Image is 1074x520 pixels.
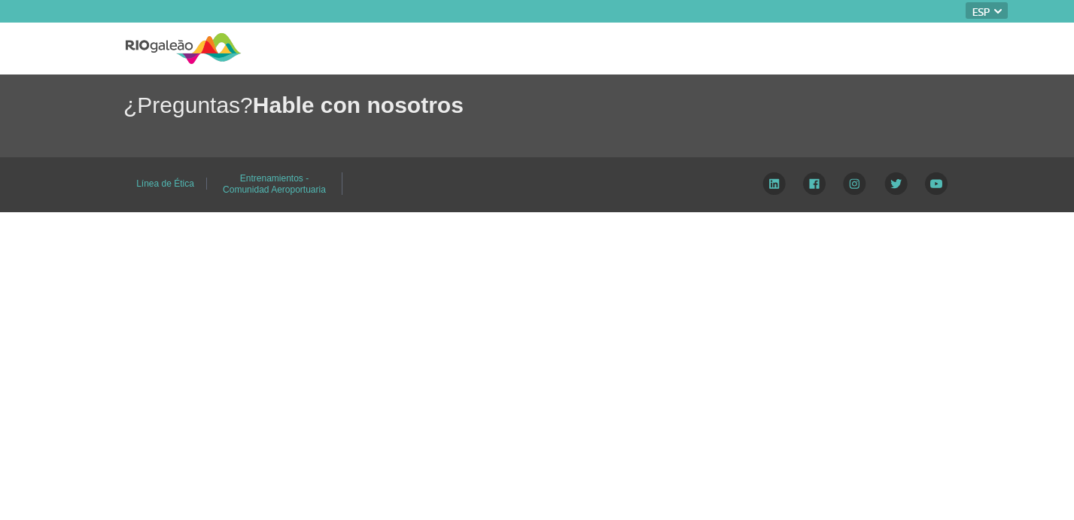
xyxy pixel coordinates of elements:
span: Hable con nosotros [253,93,464,117]
a: Línea de Ética [136,173,194,194]
img: Twitter [884,172,908,195]
a: Entrenamientos - Comunidad Aeroportuaria [223,168,326,200]
img: YouTube [925,172,948,195]
img: Facebook [803,172,826,195]
img: LinkedIn [762,172,786,195]
img: Instagram [843,172,866,195]
h1: ¿Preguntas? [123,90,1074,120]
